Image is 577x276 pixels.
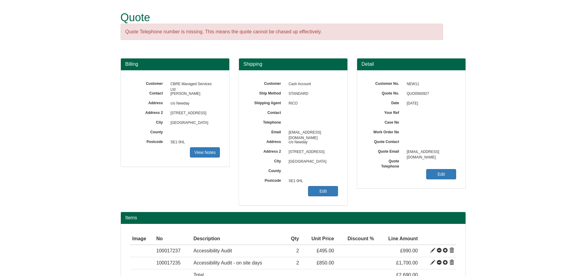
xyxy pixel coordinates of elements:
span: QUO0560927 [404,89,456,99]
h3: Billing [125,62,225,67]
span: SE1 0HL [167,138,220,147]
span: c/o Newday [167,99,220,108]
label: Quote Contact [366,138,404,145]
span: £1,700.00 [396,260,418,265]
label: Contact [130,89,167,96]
label: Customer [130,79,167,86]
span: [EMAIL_ADDRESS][DOMAIN_NAME] [286,128,338,138]
span: Accessibility Audit [194,248,232,253]
td: 100017237 [154,245,191,257]
label: County [248,167,286,174]
span: £495.00 [317,248,334,253]
label: Telephone [248,118,286,125]
span: STANDARD [286,89,338,99]
th: Unit Price [301,233,337,245]
label: Quote Telephone [366,157,404,169]
span: 2 [296,248,299,253]
span: [GEOGRAPHIC_DATA] [167,118,220,128]
span: £850.00 [317,260,334,265]
span: NEW11 [404,79,456,89]
th: Image [130,233,154,245]
label: Postcode [130,138,167,145]
label: Postcode [248,176,286,183]
span: SE1 0HL [286,176,338,186]
span: £990.00 [400,248,418,253]
label: City [130,118,167,125]
label: Your Ref [366,108,404,115]
label: City [248,157,286,164]
span: [STREET_ADDRESS] [167,108,220,118]
td: 100017235 [154,257,191,269]
div: Quote Telephone number is missing. This means the quote cannot be chased up effectively. [121,24,443,40]
h1: Quote [121,12,443,24]
label: Date [366,99,404,106]
span: Accessibility Audit - on site days [194,260,262,265]
span: [DATE] [404,99,456,108]
th: No [154,233,191,245]
label: Address [130,99,167,106]
th: Discount % [337,233,376,245]
label: County [130,128,167,135]
label: Address 2 [248,147,286,154]
label: Customer [248,79,286,86]
label: Shipping Agent [248,99,286,106]
h2: Items [125,215,461,221]
label: Ship Method [248,89,286,96]
span: Cash Account [286,79,338,89]
label: Case No [366,118,404,125]
span: 2 [296,260,299,265]
h3: Shipping [244,62,343,67]
th: Line Amount [376,233,420,245]
a: Edit [426,169,456,179]
a: Edit [308,186,338,196]
label: Address 2 [130,108,167,115]
label: Work Order No [366,128,404,135]
th: Description [191,233,285,245]
a: View Notes [190,147,220,158]
label: Quote No. [366,89,404,96]
label: Quote Email [366,147,404,154]
span: [PERSON_NAME] [167,89,220,99]
span: CBRE Managed Services Ltd [167,79,220,89]
span: [STREET_ADDRESS] [286,147,338,157]
label: Contact [248,108,286,115]
label: Address [248,138,286,145]
th: Qty [285,233,301,245]
span: RICO [286,99,338,108]
label: Customer No. [366,79,404,86]
h3: Detail [362,62,461,67]
span: [GEOGRAPHIC_DATA] [286,157,338,167]
span: [EMAIL_ADDRESS][DOMAIN_NAME] [404,147,456,157]
span: c/o Newday [286,138,338,147]
label: Email [248,128,286,135]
